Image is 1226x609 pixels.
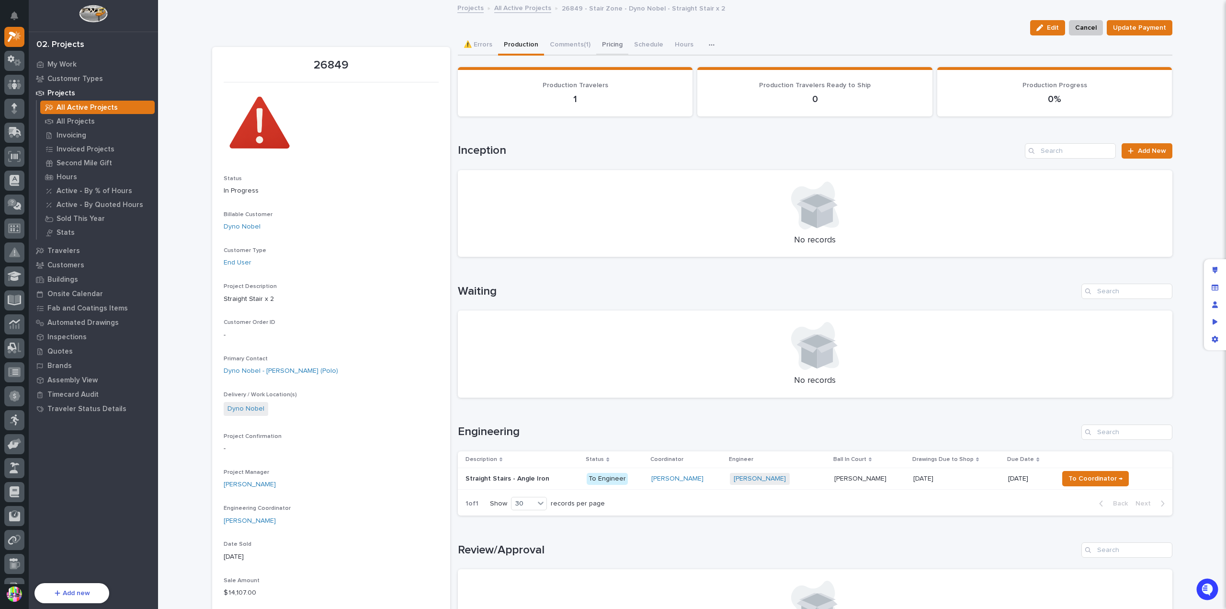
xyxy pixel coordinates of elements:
p: Invoicing [57,131,86,140]
div: We're offline, we will be back soon! [43,116,145,124]
p: Projects [47,89,75,98]
div: Past conversations [10,139,64,147]
p: Traveler Status Details [47,405,126,414]
div: To Engineer [587,473,628,485]
div: 02. Projects [36,40,84,50]
a: All Projects [37,115,158,128]
p: Customer Types [47,75,103,83]
a: All Active Projects [494,2,551,13]
p: 26849 [224,58,439,72]
a: Fab and Coatings Items [29,301,158,315]
p: 0 [709,93,921,105]
a: [PERSON_NAME] [651,475,704,483]
button: ⚠️ Errors [458,35,498,56]
button: Next [1132,499,1172,508]
div: Search [1081,284,1172,299]
a: Invoicing [37,128,158,142]
p: Straight Stair x 2 [224,294,439,304]
a: Sold This Year [37,212,158,225]
a: 📖Help Docs [6,225,56,242]
span: Delivery / Work Location(s) [224,392,297,398]
span: Billable Customer [224,212,272,218]
div: Edit layout [1206,262,1224,279]
p: 0% [949,93,1161,105]
span: Production Travelers [543,82,608,89]
p: 26849 - Stair Zone - Dyno Nobel - Straight Stair x 2 [562,2,725,13]
a: Powered byPylon [68,252,116,260]
div: Notifications [12,11,24,27]
a: Inspections [29,330,158,344]
span: Sale Amount [224,578,260,584]
span: Pylon [95,253,116,260]
button: Update Payment [1107,20,1172,35]
img: 4614488137333_bcb353cd0bb836b1afe7_72.png [20,106,37,124]
a: [PERSON_NAME] [224,516,276,526]
a: Second Mile Gift [37,156,158,170]
p: Assembly View [47,376,98,385]
span: Customer Type [224,248,266,253]
button: Start new chat [163,109,174,121]
span: Project Manager [224,470,269,475]
button: To Coordinator → [1062,471,1129,486]
p: All Projects [57,117,95,126]
p: - [224,444,439,454]
a: Dyno Nobel - [PERSON_NAME] (Polo) [224,366,338,376]
p: No records [469,376,1161,386]
span: Date Sold [224,541,251,547]
button: Schedule [628,35,669,56]
img: Brittany [10,154,25,170]
p: 1 of 1 [458,492,486,516]
span: Cancel [1075,22,1097,34]
button: Edit [1030,20,1065,35]
span: [PERSON_NAME] [30,189,78,197]
img: Brittany Wendell [10,180,25,195]
h1: Engineering [458,425,1078,439]
p: $ 14,107.00 [224,588,439,598]
span: Production Travelers Ready to Ship [759,82,871,89]
p: Ball In Court [833,454,866,465]
p: Fab and Coatings Items [47,304,128,313]
button: Add new [34,583,109,603]
span: Production Progress [1022,82,1087,89]
tr: Straight Stairs - Angle IronStraight Stairs - Angle Iron To Engineer[PERSON_NAME] [PERSON_NAME] [... [458,468,1172,490]
p: Drawings Due to Shop [912,454,974,465]
a: Active - By % of Hours [37,184,158,197]
a: Assembly View [29,373,158,387]
p: records per page [551,500,605,508]
span: Primary Contact [224,356,268,362]
p: Active - By % of Hours [57,187,132,195]
a: [PERSON_NAME] [734,475,786,483]
span: Update Payment [1113,22,1166,34]
input: Search [1081,425,1172,440]
a: Traveler Status Details [29,402,158,416]
a: Customer Types [29,71,158,86]
p: Inspections [47,333,87,342]
div: 30 [511,499,534,509]
p: Automated Drawings [47,319,119,327]
p: In Progress [224,186,439,196]
p: Quotes [47,347,73,356]
img: 1736555164131-43832dd5-751b-4058-ba23-39d91318e5a0 [10,106,27,124]
p: [DATE] [1008,475,1050,483]
span: [DATE] [85,189,104,197]
span: Back [1107,499,1128,508]
span: Customer Order ID [224,320,275,325]
p: Sold This Year [57,215,105,223]
a: Timecard Audit [29,387,158,402]
img: 1736555164131-43832dd5-751b-4058-ba23-39d91318e5a0 [19,164,27,172]
span: Next [1135,499,1157,508]
div: Preview as [1206,313,1224,331]
a: Travelers [29,243,158,258]
div: Manage users [1206,296,1224,313]
p: Active - By Quoted Hours [57,201,143,209]
p: All Active Projects [57,103,118,112]
a: Invoiced Projects [37,142,158,156]
p: Welcome 👋 [10,38,174,53]
button: Hours [669,35,699,56]
p: My Work [47,60,77,69]
div: App settings [1206,331,1224,348]
button: Comments (1) [544,35,596,56]
p: 1 [469,93,681,105]
p: Invoiced Projects [57,145,114,154]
